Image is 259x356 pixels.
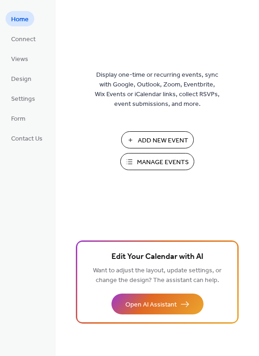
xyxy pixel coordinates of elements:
span: Edit Your Calendar with AI [111,251,203,264]
span: Manage Events [137,158,189,167]
span: Contact Us [11,134,43,144]
a: Design [6,71,37,86]
a: Form [6,110,31,126]
span: Connect [11,35,36,44]
a: Settings [6,91,41,106]
span: Add New Event [138,136,188,146]
a: Connect [6,31,41,46]
span: Design [11,74,31,84]
span: Display one-time or recurring events, sync with Google, Outlook, Zoom, Eventbrite, Wix Events or ... [95,70,220,109]
span: Open AI Assistant [125,300,177,310]
a: Home [6,11,34,26]
span: Want to adjust the layout, update settings, or change the design? The assistant can help. [93,264,222,287]
span: Settings [11,94,35,104]
span: Home [11,15,29,25]
a: Contact Us [6,130,48,146]
button: Add New Event [121,131,194,148]
button: Open AI Assistant [111,294,203,314]
a: Views [6,51,34,66]
button: Manage Events [120,153,194,170]
span: Form [11,114,25,124]
span: Views [11,55,28,64]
